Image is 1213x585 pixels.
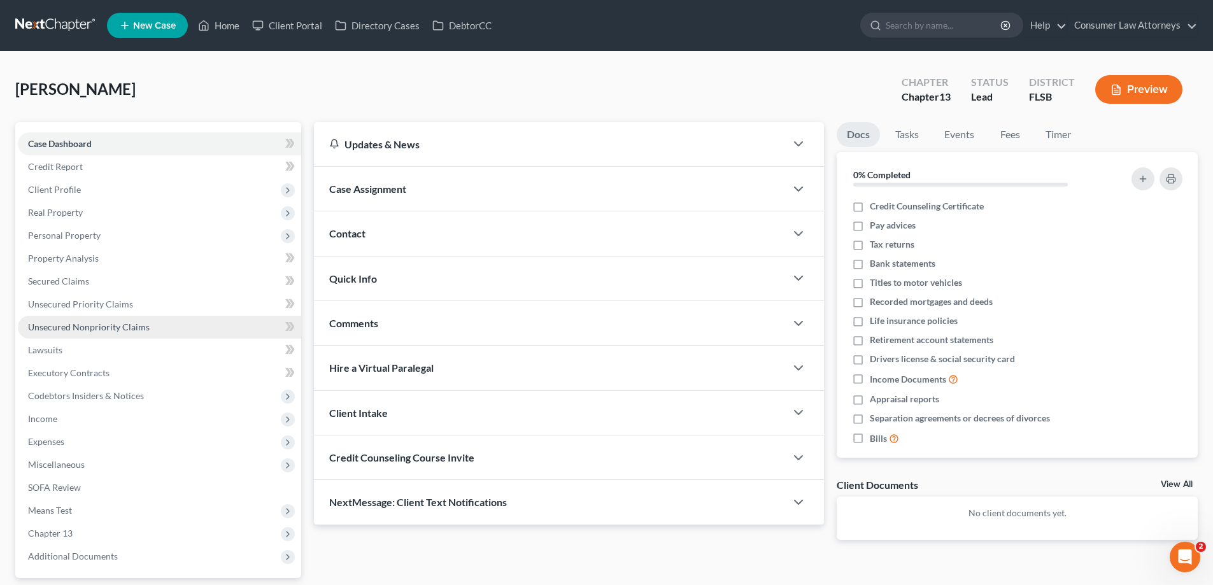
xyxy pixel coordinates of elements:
[329,407,388,419] span: Client Intake
[837,478,918,491] div: Client Documents
[329,137,770,151] div: Updates & News
[18,132,301,155] a: Case Dashboard
[329,272,377,285] span: Quick Info
[28,459,85,470] span: Miscellaneous
[870,200,984,213] span: Credit Counseling Certificate
[329,227,365,239] span: Contact
[133,21,176,31] span: New Case
[885,122,929,147] a: Tasks
[18,270,301,293] a: Secured Claims
[28,390,144,401] span: Codebtors Insiders & Notices
[28,207,83,218] span: Real Property
[329,183,406,195] span: Case Assignment
[870,257,935,270] span: Bank statements
[870,393,939,405] span: Appraisal reports
[28,505,72,516] span: Means Test
[28,528,73,539] span: Chapter 13
[870,353,1015,365] span: Drivers license & social security card
[28,161,83,172] span: Credit Report
[870,219,916,232] span: Pay advices
[28,367,110,378] span: Executory Contracts
[18,476,301,499] a: SOFA Review
[329,14,426,37] a: Directory Cases
[1035,122,1081,147] a: Timer
[847,507,1188,519] p: No client documents yet.
[28,551,118,561] span: Additional Documents
[870,314,958,327] span: Life insurance policies
[870,334,993,346] span: Retirement account statements
[28,138,92,149] span: Case Dashboard
[28,230,101,241] span: Personal Property
[426,14,498,37] a: DebtorCC
[870,373,946,386] span: Income Documents
[28,253,99,264] span: Property Analysis
[1196,542,1206,552] span: 2
[870,238,914,251] span: Tax returns
[329,317,378,329] span: Comments
[870,295,993,308] span: Recorded mortgages and deeds
[28,299,133,309] span: Unsecured Priority Claims
[28,321,150,332] span: Unsecured Nonpriority Claims
[18,247,301,270] a: Property Analysis
[1029,75,1075,90] div: District
[1095,75,1182,104] button: Preview
[329,362,434,374] span: Hire a Virtual Paralegal
[28,482,81,493] span: SOFA Review
[18,155,301,178] a: Credit Report
[192,14,246,37] a: Home
[853,169,911,180] strong: 0% Completed
[28,436,64,447] span: Expenses
[15,80,136,98] span: [PERSON_NAME]
[870,412,1050,425] span: Separation agreements or decrees of divorces
[971,90,1009,104] div: Lead
[28,184,81,195] span: Client Profile
[870,432,887,445] span: Bills
[1068,14,1197,37] a: Consumer Law Attorneys
[902,90,951,104] div: Chapter
[990,122,1030,147] a: Fees
[28,413,57,424] span: Income
[18,293,301,316] a: Unsecured Priority Claims
[18,362,301,384] a: Executory Contracts
[18,339,301,362] a: Lawsuits
[1170,542,1200,572] iframe: Intercom live chat
[870,276,962,289] span: Titles to motor vehicles
[886,13,1002,37] input: Search by name...
[1161,480,1193,489] a: View All
[934,122,984,147] a: Events
[902,75,951,90] div: Chapter
[939,90,951,102] span: 13
[1029,90,1075,104] div: FLSB
[246,14,329,37] a: Client Portal
[329,496,507,508] span: NextMessage: Client Text Notifications
[971,75,1009,90] div: Status
[18,316,301,339] a: Unsecured Nonpriority Claims
[28,344,62,355] span: Lawsuits
[1024,14,1067,37] a: Help
[837,122,880,147] a: Docs
[329,451,474,463] span: Credit Counseling Course Invite
[28,276,89,286] span: Secured Claims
